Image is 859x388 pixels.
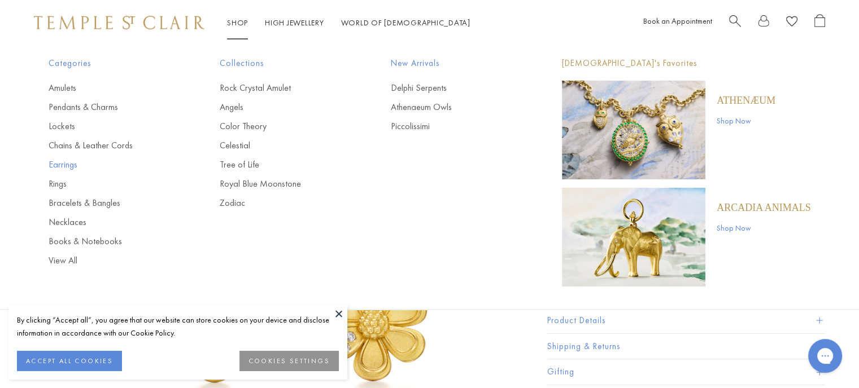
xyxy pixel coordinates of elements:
[49,235,175,248] a: Books & Notebooks
[717,201,811,214] a: ARCADIA ANIMALS
[547,334,825,359] button: Shipping & Returns
[49,101,175,113] a: Pendants & Charms
[49,197,175,209] a: Bracelets & Bangles
[220,101,346,113] a: Angels
[49,120,175,133] a: Lockets
[220,139,346,152] a: Celestial
[220,120,346,133] a: Color Theory
[265,17,324,28] a: High JewelleryHigh Jewellery
[717,114,775,127] a: Shop Now
[547,308,825,333] button: Product Details
[803,335,848,377] iframe: Gorgias live chat messenger
[786,14,797,32] a: View Wishlist
[717,222,811,234] a: Shop Now
[562,56,811,70] p: [DEMOGRAPHIC_DATA]'s Favorites
[227,17,248,28] a: ShopShop
[17,351,122,371] button: ACCEPT ALL COOKIES
[547,359,825,385] button: Gifting
[391,56,517,70] span: New Arrivals
[717,94,775,107] a: Athenæum
[341,17,470,28] a: World of [DEMOGRAPHIC_DATA]World of [DEMOGRAPHIC_DATA]
[220,197,346,209] a: Zodiac
[49,178,175,190] a: Rings
[227,16,470,30] nav: Main navigation
[391,101,517,113] a: Athenaeum Owls
[239,351,339,371] button: COOKIES SETTINGS
[49,56,175,70] span: Categories
[220,158,346,171] a: Tree of Life
[729,14,741,32] a: Search
[49,216,175,228] a: Necklaces
[391,82,517,94] a: Delphi Serpents
[49,82,175,94] a: Amulets
[220,56,346,70] span: Collections
[17,314,339,339] div: By clicking “Accept all”, you agree that our website can store cookies on your device and disclos...
[34,16,204,29] img: Temple St. Clair
[220,82,346,94] a: Rock Crystal Amulet
[391,120,517,133] a: Piccolissimi
[49,139,175,152] a: Chains & Leather Cords
[49,158,175,171] a: Earrings
[49,254,175,267] a: View All
[220,178,346,190] a: Royal Blue Moonstone
[643,16,712,26] a: Book an Appointment
[814,14,825,32] a: Open Shopping Bag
